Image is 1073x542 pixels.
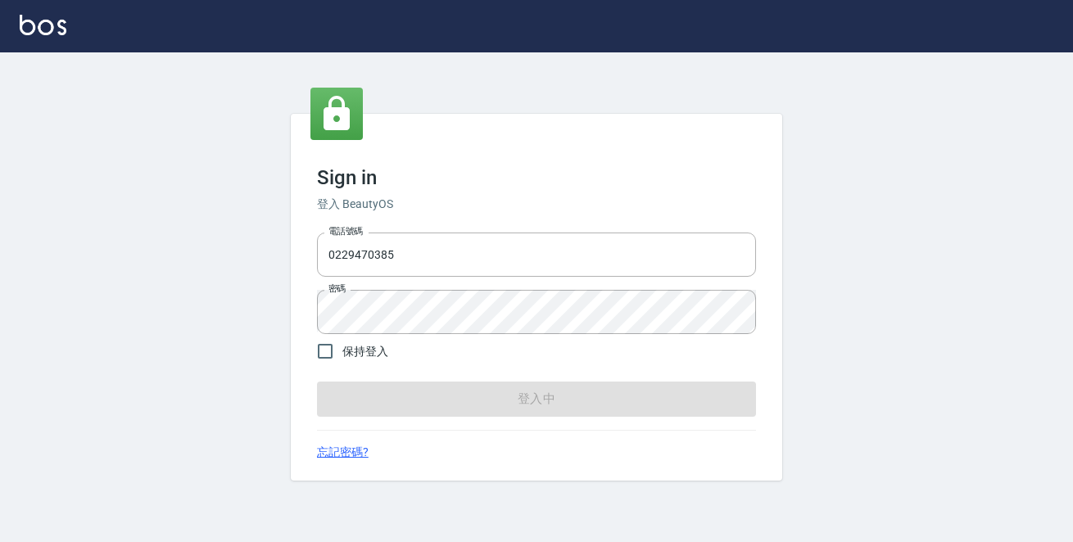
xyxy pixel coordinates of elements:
[317,196,756,213] h6: 登入 BeautyOS
[328,282,346,295] label: 密碼
[20,15,66,35] img: Logo
[328,225,363,237] label: 電話號碼
[342,343,388,360] span: 保持登入
[317,444,369,461] a: 忘記密碼?
[317,166,756,189] h3: Sign in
